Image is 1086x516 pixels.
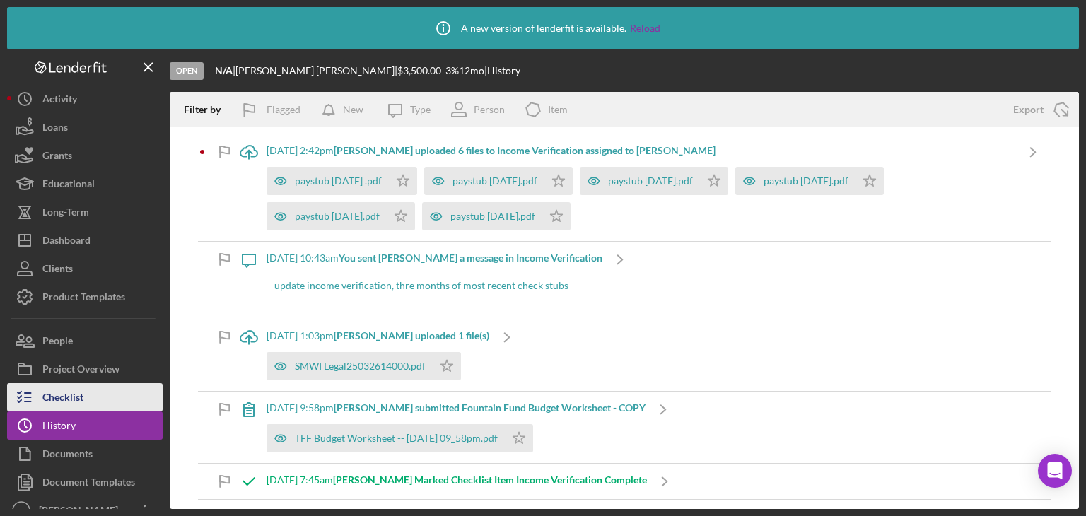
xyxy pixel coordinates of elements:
[333,474,647,486] b: [PERSON_NAME] Marked Checklist Item Income Verification Complete
[42,226,90,258] div: Dashboard
[267,167,417,195] button: paystub [DATE] .pdf
[7,283,163,311] button: Product Templates
[315,95,378,124] button: New
[548,104,568,115] div: Item
[334,144,716,156] b: [PERSON_NAME] uploaded 6 files to Income Verification assigned to [PERSON_NAME]
[215,65,235,76] div: |
[7,468,163,496] button: Document Templates
[295,211,380,222] div: paystub [DATE].pdf
[42,411,76,443] div: History
[42,170,95,201] div: Educational
[410,104,431,115] div: Type
[267,352,461,380] button: SMWI Legal25032614000.pdf
[267,145,1015,156] div: [DATE] 2:42pm
[580,167,728,195] button: paystub [DATE].pdf
[42,283,125,315] div: Product Templates
[42,440,93,471] div: Documents
[630,23,660,34] a: Reload
[16,507,26,515] text: TM
[1038,454,1072,488] div: Open Intercom Messenger
[7,113,163,141] button: Loans
[343,95,363,124] div: New
[7,198,163,226] button: Long-Term
[484,65,520,76] div: | History
[274,278,595,293] p: update income verification, thre months of most recent check stubs
[267,330,489,341] div: [DATE] 1:03pm
[184,104,231,115] div: Filter by
[42,468,135,500] div: Document Templates
[7,226,163,254] button: Dashboard
[267,95,300,124] div: Flagged
[215,64,233,76] b: N/A
[445,65,459,76] div: 3 %
[231,95,315,124] button: Flagged
[267,402,646,414] div: [DATE] 9:58pm
[1013,95,1044,124] div: Export
[334,401,646,414] b: [PERSON_NAME] submitted Fountain Fund Budget Worksheet - COPY
[231,319,525,391] a: [DATE] 1:03pm[PERSON_NAME] uploaded 1 file(s)SMWI Legal25032614000.pdf
[474,104,505,115] div: Person
[450,211,535,222] div: paystub [DATE].pdf
[422,202,571,230] button: paystub [DATE].pdf
[397,65,445,76] div: $3,500.00
[7,254,163,283] button: Clients
[608,175,693,187] div: paystub [DATE].pdf
[42,113,68,145] div: Loans
[7,327,163,355] button: People
[231,464,682,499] a: [DATE] 7:45am[PERSON_NAME] Marked Checklist Item Income Verification Complete
[999,95,1079,124] button: Export
[452,175,537,187] div: paystub [DATE].pdf
[295,175,382,187] div: paystub [DATE] .pdf
[295,360,426,372] div: SMWI Legal25032614000.pdf
[339,252,602,264] b: You sent [PERSON_NAME] a message in Income Verification
[42,85,77,117] div: Activity
[231,392,681,463] a: [DATE] 9:58pm[PERSON_NAME] submitted Fountain Fund Budget Worksheet - COPYTFF Budget Worksheet --...
[295,433,498,444] div: TFF Budget Worksheet -- [DATE] 09_58pm.pdf
[231,134,1051,241] a: [DATE] 2:42pm[PERSON_NAME] uploaded 6 files to Income Verification assigned to [PERSON_NAME]payst...
[7,440,163,468] button: Documents
[7,355,163,383] button: Project Overview
[42,355,119,387] div: Project Overview
[267,424,533,452] button: TFF Budget Worksheet -- [DATE] 09_58pm.pdf
[42,141,72,173] div: Grants
[426,11,660,46] div: A new version of lenderfit is available.
[42,198,89,230] div: Long-Term
[231,242,638,318] a: [DATE] 10:43amYou sent [PERSON_NAME] a message in Income Verificationupdate income verification, ...
[7,383,163,411] button: Checklist
[267,474,647,486] div: [DATE] 7:45am
[334,329,489,341] b: [PERSON_NAME] uploaded 1 file(s)
[459,65,484,76] div: 12 mo
[7,170,163,198] button: Educational
[7,411,163,440] button: History
[170,62,204,80] div: Open
[267,202,415,230] button: paystub [DATE].pdf
[7,85,163,113] button: Activity
[42,383,83,415] div: Checklist
[267,252,602,264] div: [DATE] 10:43am
[764,175,848,187] div: paystub [DATE].pdf
[424,167,573,195] button: paystub [DATE].pdf
[235,65,397,76] div: [PERSON_NAME] [PERSON_NAME] |
[735,167,884,195] button: paystub [DATE].pdf
[7,141,163,170] button: Grants
[42,254,73,286] div: Clients
[42,327,73,358] div: People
